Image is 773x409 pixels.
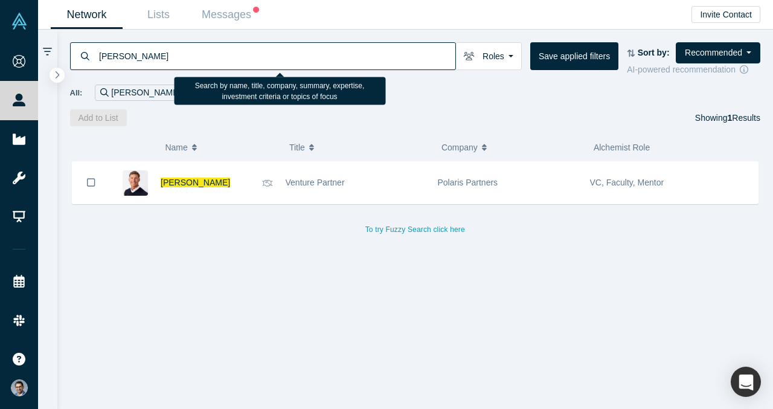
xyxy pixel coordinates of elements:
button: Add to List [70,109,127,126]
img: Alchemist Vault Logo [11,13,28,30]
a: Lists [123,1,194,29]
span: Company [441,135,478,160]
strong: 1 [728,113,733,123]
div: [PERSON_NAME] [95,85,195,101]
button: Roles [455,42,522,70]
span: Title [289,135,305,160]
span: Results [728,113,760,123]
a: [PERSON_NAME] [161,178,230,187]
img: VP Singh's Account [11,379,28,396]
button: Recommended [676,42,760,63]
strong: Sort by: [638,48,670,57]
button: To try Fuzzy Search click here [357,222,473,237]
div: Showing [695,109,760,126]
span: All: [70,87,83,99]
button: Remove Filter [181,86,190,100]
button: Company [441,135,581,160]
input: Search by name, title, company, summary, expertise, investment criteria or topics of focus [98,42,455,70]
a: Messages [194,1,266,29]
button: Invite Contact [691,6,760,23]
span: Alchemist Role [594,143,650,152]
a: Network [51,1,123,29]
button: Bookmark [72,161,110,204]
button: Name [165,135,277,160]
div: AI-powered recommendation [627,63,760,76]
button: Save applied filters [530,42,618,70]
span: Venture Partner [286,178,345,187]
span: VC, Faculty, Mentor [590,178,664,187]
button: Title [289,135,429,160]
img: Gary Swart's Profile Image [123,170,148,196]
span: Polaris Partners [438,178,498,187]
span: Name [165,135,187,160]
